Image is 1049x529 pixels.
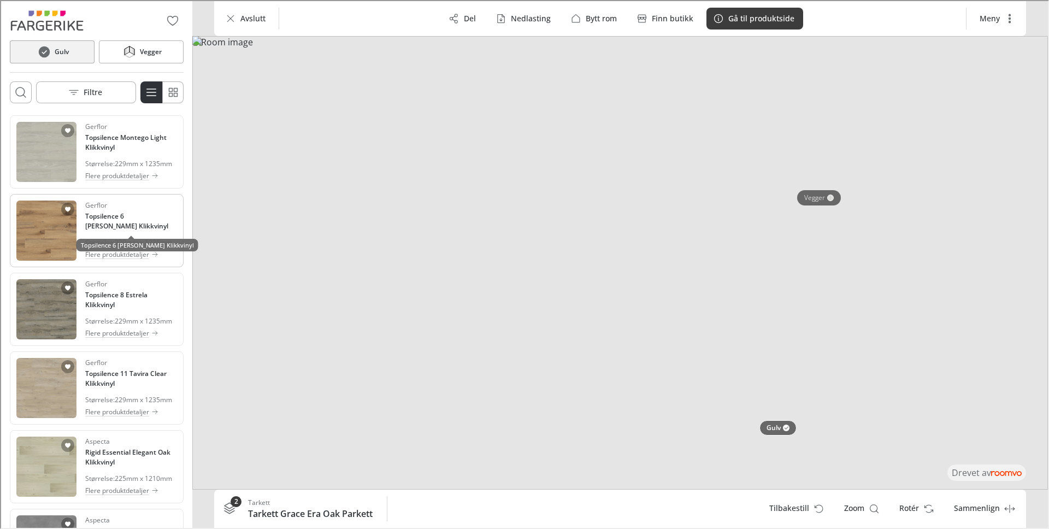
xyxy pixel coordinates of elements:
button: Add Topsilence 8 Estrela Klikkvinyl to favorites [60,280,73,293]
p: Flere produktdetaljer [84,170,148,180]
button: Flere produktdetaljer [84,484,176,496]
button: Del [441,7,484,28]
h6: Gulv [54,46,68,56]
button: Gå til produktside [705,7,802,28]
p: Del [463,12,475,23]
p: Flere produktdetaljer [84,406,148,416]
button: Bytt rom [563,7,624,28]
p: Størrelse : [84,394,114,404]
button: Vegger [796,189,840,204]
img: Topsilence 6 Ruivo Brown Klikkvinyl. Link opens in a new window. [15,199,75,260]
img: Rigid Essential Elegant Oak Klikkvinyl. Link opens in a new window. [15,436,75,496]
p: Flere produktdetaljer [84,249,148,258]
p: 229mm x 1235mm [114,315,171,325]
p: Finn butikk [651,12,692,23]
a: Gå til Fargerikes nettsted. [9,9,84,31]
p: Flere produktdetaljer [84,327,148,337]
button: See products applied in the visualizer [217,496,239,518]
p: Gerflor [84,278,106,288]
h4: Topsilence Montego Light Klikkvinyl [84,132,176,151]
p: Gerflor [84,357,106,367]
p: Avslutt [239,12,264,23]
div: See Topsilence Montego Light Klikkvinyl in the room [9,114,182,187]
p: Størrelse : [84,315,114,325]
h4: Topsilence 8 Estrela Klikkvinyl [84,289,176,309]
div: See Rigid Essential Elegant Oak Klikkvinyl in the room [9,429,182,502]
div: Visningsmodulen er drevet av Roomvo. [951,466,1021,478]
img: roomvo_wordmark.svg [990,470,1021,475]
span: 2 [229,495,240,506]
h4: Topsilence 11 Tavira Clear Klikkvinyl [84,368,176,387]
img: Topsilence 8 Estrela Klikkvinyl. Link opens in a new window. [15,278,75,338]
button: Bytt til enkel visning [161,80,182,102]
p: Flere produktdetaljer [84,485,148,495]
button: Nedlasting [488,7,558,28]
button: Open the filters menu [35,80,135,102]
p: 229mm x 1235mm [114,158,171,168]
div: Product List Mode Selector [139,80,182,102]
button: Zoom room image [834,497,885,519]
button: Bytt til detaljvisning [139,80,161,102]
p: Gerflor [84,199,106,209]
img: Logo representing Fargerike. [9,9,84,31]
button: Gulv [758,419,795,434]
p: Vegger [803,192,824,202]
p: Bytt rom [585,12,616,23]
img: Room image [191,35,1047,489]
h6: Tarkett Grace Era Oak Parkett [247,507,378,519]
p: Gulv [765,422,780,432]
button: Åpne søkeboks [9,80,31,102]
h4: Topsilence 6 Ruivo Brown Klikkvinyl [84,210,176,230]
p: Gå til produktside [727,12,793,23]
button: Add Topsilence Montego Light Klikkvinyl to favorites [60,123,73,136]
h6: Vegger [139,46,161,56]
button: Avslutt [217,7,273,28]
p: Tarkett [247,497,269,507]
div: See Topsilence 11 Tavira Clear Klikkvinyl in the room [9,350,182,424]
button: Flere produktdetaljer [84,405,176,417]
div: Topsilence 6 [PERSON_NAME] Klikkvinyl [75,238,197,250]
p: Aspecta [84,436,109,445]
p: Filtre [82,86,101,97]
p: Drevet av [951,466,1021,478]
button: Flere produktdetaljer [84,326,176,338]
p: Størrelse : [84,473,114,483]
button: Rotate Surface [889,497,940,519]
img: Topsilence Montego Light Klikkvinyl. Link opens in a new window. [15,121,75,181]
button: Enter compare mode [944,497,1021,519]
button: Finn butikk [629,7,701,28]
button: Flere produktdetaljer [84,248,176,260]
button: More actions [970,7,1021,28]
button: Reset product [759,497,830,519]
h4: Rigid Essential Elegant Oak Klikkvinyl [84,446,176,466]
button: No favorites [161,9,182,31]
p: Nedlasting [510,12,550,23]
button: Add Topsilence 11 Tavira Clear Klikkvinyl to favorites [60,359,73,372]
p: Gerflor [84,121,106,131]
p: Størrelse : [84,158,114,168]
button: Flere produktdetaljer [84,169,176,181]
p: 225mm x 1210mm [114,473,171,483]
button: Show details for Tarkett Grace Era Oak Parkett [244,496,381,519]
button: Add Topsilence 6 Ruivo Brown Klikkvinyl to favorites [60,202,73,215]
p: 229mm x 1235mm [114,394,171,404]
button: Gulv [9,39,93,62]
p: Aspecta [84,514,109,524]
button: Add Rigid Essential Elegant Oak Klikkvinyl to favorites [60,438,73,451]
button: Vegger [98,39,182,62]
div: See Topsilence 6 Ruivo Brown Klikkvinyl in the room [9,193,182,266]
div: See Topsilence 8 Estrela Klikkvinyl in the room [9,272,182,345]
img: Topsilence 11 Tavira Clear Klikkvinyl. Link opens in a new window. [15,357,75,417]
